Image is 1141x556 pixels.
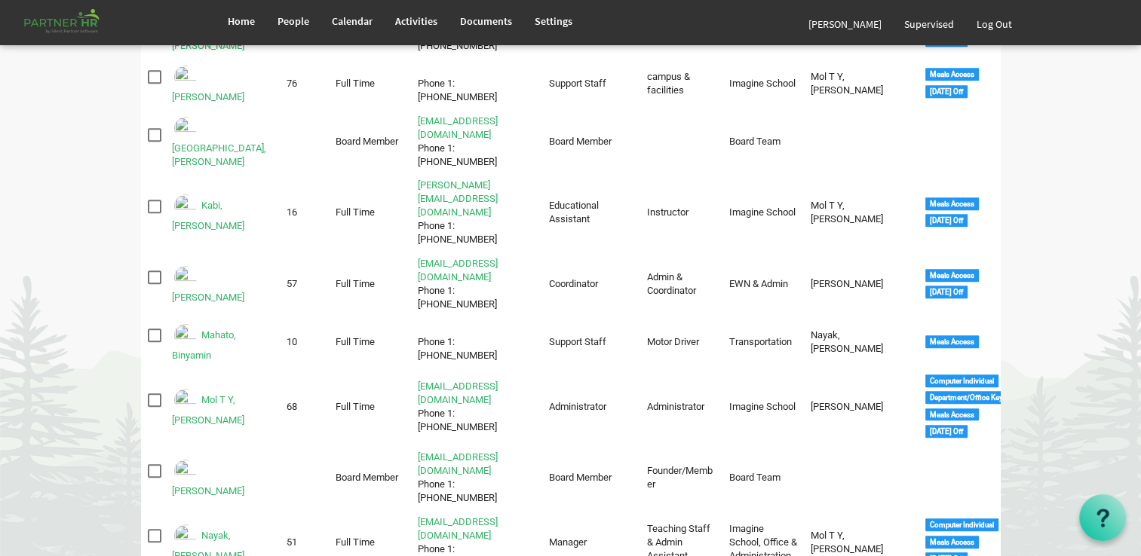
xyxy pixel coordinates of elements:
div: [DATE] Off [925,214,968,227]
td: <div class="tag label label-default">Computer Individual</div> <div class="tag label label-defaul... [919,370,1001,443]
div: Meals Access [925,408,979,421]
td: Board Member column header Personnel Type [329,448,411,508]
div: Meals Access [925,197,979,210]
td: column header ID [280,112,329,172]
td: manasi@imagineschools.inPhone 1: +919556635966 is template cell column header Contact Info [411,176,542,249]
span: Settings [535,14,572,28]
td: Founder/Member column header Job Title [640,448,722,508]
a: Mol T Y, [PERSON_NAME] [172,393,244,426]
div: [DATE] Off [925,85,968,98]
td: checkbox [141,254,166,314]
td: Administrator column header Job Title [640,370,722,443]
td: Admin & Coordinator column header Job Title [640,254,722,314]
td: column header Supervisor [804,448,919,508]
td: Board Team column header Departments [722,112,804,172]
a: Mahato, Binyamin [172,328,236,361]
img: Emp-b5133725-a088-4fb2-a21a-816fa52aaa5c.png [172,63,199,90]
td: checkbox [141,370,166,443]
td: EWN & Admin column header Departments [722,254,804,314]
a: [PERSON_NAME] [797,3,893,45]
td: Board Member column header Personnel Type [329,112,411,172]
td: checkbox [141,448,166,508]
a: [GEOGRAPHIC_DATA], [PERSON_NAME] [172,142,266,167]
td: checkbox [141,176,166,249]
div: Computer Individual [925,518,998,531]
a: [PERSON_NAME] [172,292,244,303]
span: Home [228,14,255,28]
td: column header Tags [919,112,1001,172]
img: Emp-1637c222-7ad4-4c63-adbd-afba3a2207f3.png [172,322,199,349]
td: checkbox [141,60,166,107]
td: <div class="tag label label-default">Meals Access</div> <div class="tag label label-default">Sund... [919,254,1001,314]
td: 76 column header ID [280,60,329,107]
a: [PERSON_NAME][EMAIL_ADDRESS][DOMAIN_NAME] [418,179,498,218]
td: Hembram, Champa is template cell column header Full Name [165,60,280,107]
img: Emp-a9999f93-3b6f-4e3c-9aa8-ed568f3d8543.png [172,386,199,414]
span: Supervised [904,17,954,31]
img: Emp-e8d138cb-afa5-4680-a833-08e56b6a8711.png [172,522,199,549]
td: checkbox [141,319,166,365]
div: Computer Individual [925,374,998,387]
td: Imagine School column header Departments [722,176,804,249]
div: [DATE] Off [925,286,968,298]
td: principal@imagineschools.inPhone 1: +917974172091 is template cell column header Contact Info [411,370,542,443]
td: Full Time column header Personnel Type [329,254,411,314]
td: <div class="tag label label-default">Meals Access</div> <div class="tag label label-default">Sund... [919,60,1001,107]
div: Meals Access [925,335,979,348]
td: Imagine School column header Departments [722,60,804,107]
td: Coordinator column header Position [541,254,640,314]
div: Meals Access [925,269,979,282]
td: Nayak, Himanshu Sekhar column header Supervisor [804,319,919,365]
td: campus & facilities column header Job Title [640,60,722,107]
td: Board Team column header Departments [722,448,804,508]
td: <div class="tag label label-default">Meals Access</div> <div class="tag label label-default">Sund... [919,176,1001,249]
span: Documents [460,14,512,28]
td: column header Supervisor [804,112,919,172]
td: Support Staff column header Position [541,60,640,107]
td: Phone 1: +919337069153 is template cell column header Contact Info [411,60,542,107]
a: Supervised [893,3,965,45]
td: 10 column header ID [280,319,329,365]
a: [PERSON_NAME] [172,40,244,51]
td: Imagine School column header Departments [722,370,804,443]
div: [DATE] Off [925,425,968,438]
td: Full Time column header Personnel Type [329,370,411,443]
a: [EMAIL_ADDRESS][DOMAIN_NAME] [418,451,498,476]
span: Calendar [332,14,373,28]
td: Instructor column header Job Title [640,176,722,249]
td: Full Time column header Personnel Type [329,60,411,107]
td: Kashyap, Shelly is template cell column header Full Name [165,254,280,314]
td: Transportation column header Departments [722,319,804,365]
td: mickysanjibjena@stepind.orgPhone 1: +919078214189 is template cell column header Contact Info [411,112,542,172]
td: Phone 1: +917029624118 is template cell column header Contact Info [411,319,542,365]
td: <div class="tag label label-default">Meals Access</div> column header Tags [919,319,1001,365]
a: [EMAIL_ADDRESS][DOMAIN_NAME] [418,115,498,140]
td: Board Member column header Position [541,112,640,172]
div: Meals Access [925,68,979,81]
img: Emp-a999063c-fa48-42a1-b4c8-01994a1dc6f3.png [172,457,199,484]
img: Emp-ff444c36-2e5f-4365-8f09-87e68d271f84.png [172,264,199,291]
td: column header Job Title [640,112,722,172]
td: Mol T Y, Smitha column header Supervisor [804,176,919,249]
td: 57 column header ID [280,254,329,314]
td: Mol T Y, Smitha column header Supervisor [804,60,919,107]
a: [EMAIL_ADDRESS][DOMAIN_NAME] [418,380,498,405]
td: Educational Assistant column header Position [541,176,640,249]
td: Full Time column header Personnel Type [329,319,411,365]
td: Board Member column header Position [541,448,640,508]
a: Kabi, [PERSON_NAME] [172,200,244,232]
img: Emp-882b93ba-a2df-4879-a1b5-e9990336fd52.png [172,192,199,219]
span: People [278,14,309,28]
a: [PERSON_NAME] [172,485,244,496]
td: 68 column header ID [280,370,329,443]
div: [DATE] Off [925,34,968,47]
td: Jena, Micky Sanjib is template cell column header Full Name [165,112,280,172]
td: Nayak, Labanya Rekha column header Supervisor [804,370,919,443]
td: Nayak, Madhumita column header Supervisor [804,254,919,314]
a: [PERSON_NAME] [172,91,244,102]
td: column header ID [280,448,329,508]
td: Full Time column header Personnel Type [329,176,411,249]
a: Log Out [965,3,1023,45]
td: Motor Driver column header Job Title [640,319,722,365]
td: communication@stepind.orgPhone 1: +91793376236 is template cell column header Contact Info [411,254,542,314]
